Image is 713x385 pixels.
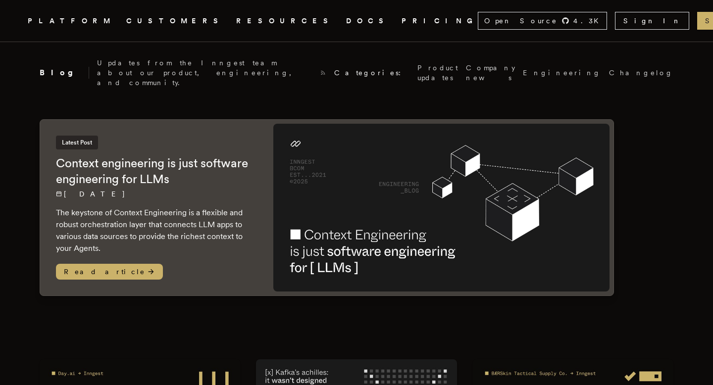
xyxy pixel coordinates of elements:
[56,136,98,149] span: Latest Post
[97,58,312,88] p: Updates from the Inngest team about our product, engineering, and community.
[56,264,163,280] span: Read article
[40,119,614,296] a: Latest PostContext engineering is just software engineering for LLMs[DATE] The keystone of Contex...
[417,63,458,83] a: Product updates
[615,12,689,30] a: Sign In
[56,155,254,187] h2: Context engineering is just software engineering for LLMs
[523,68,601,78] a: Engineering
[573,16,605,26] span: 4.3 K
[56,189,254,199] p: [DATE]
[484,16,558,26] span: Open Source
[273,124,610,291] img: Featured image for Context engineering is just software engineering for LLMs blog post
[402,15,478,27] a: PRICING
[56,207,254,254] p: The keystone of Context Engineering is a flexible and robust orchestration layer that connects LL...
[334,68,409,78] span: Categories:
[346,15,390,27] a: DOCS
[126,15,224,27] a: CUSTOMERS
[609,68,673,78] a: Changelog
[40,67,89,79] h2: Blog
[28,15,114,27] button: PLATFORM
[466,63,515,83] a: Company news
[236,15,334,27] button: RESOURCES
